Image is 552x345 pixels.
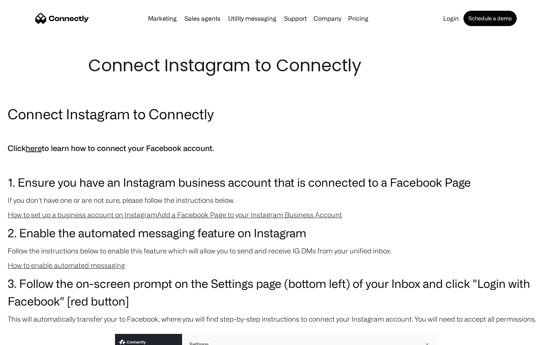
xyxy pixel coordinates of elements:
[440,15,462,21] a: Login
[8,274,544,310] h3: 3. Follow the on-screen prompt on the Settings page (bottom left) of your Inbox and click "Login ...
[8,159,544,169] p: ‍
[181,15,223,21] a: Sales agents
[8,142,544,155] h5: Click to learn how to connect your Facebook account.
[345,15,371,21] a: Pricing
[314,13,341,24] div: Company
[8,104,544,123] h2: Connect Instagram to Connectly
[145,15,180,21] a: Marketing
[225,15,279,21] a: Utility messaging
[463,11,517,26] a: Schedule a demo
[8,224,544,242] h3: 2. Enable the automated messaging feature on Instagram
[8,245,544,256] p: Follow the instructions below to enable this feature which will allow you to send and receive IG ...
[8,314,544,324] p: This will automatically transfer your to Facebook, where you will find step-by-step instructions ...
[281,15,310,21] a: Support
[157,211,342,219] a: Add a Facebook Page to your Instagram Business Account
[15,332,46,342] ul: Language list
[26,144,42,153] a: here
[8,211,157,219] a: How to set up a business account on Instagram
[8,261,125,269] a: How to enable automated messaging
[8,127,544,138] p: ‍
[88,54,464,77] h1: Connect Instagram to Connectly
[8,173,544,191] h3: 1. Ensure you have an Instagram business account that is connected to a Facebook Page
[8,195,544,205] p: If you don't have one or are not sure, please follow the instructions below.
[8,332,46,342] aside: Language selected: English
